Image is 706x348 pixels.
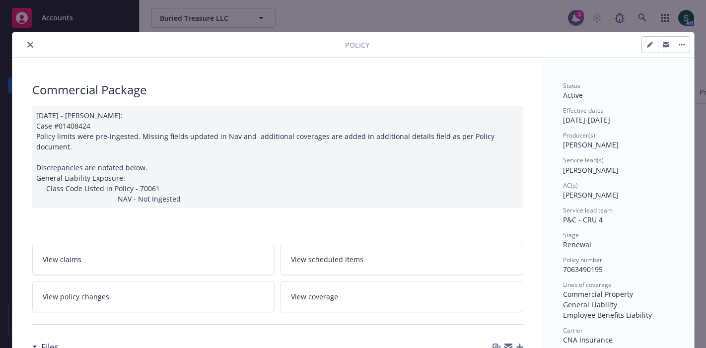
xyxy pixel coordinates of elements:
span: Lines of coverage [563,280,612,289]
span: [PERSON_NAME] [563,165,619,175]
span: Renewal [563,240,591,249]
span: Status [563,81,580,90]
span: Active [563,90,583,100]
span: View claims [43,254,81,265]
span: Effective dates [563,106,604,115]
a: View policy changes [32,281,275,312]
div: [DATE] - [DATE] [563,106,674,125]
span: Policy [345,40,369,50]
a: View coverage [281,281,523,312]
span: View scheduled items [291,254,363,265]
span: View policy changes [43,291,109,302]
span: 7063490195 [563,265,603,274]
span: [PERSON_NAME] [563,140,619,149]
div: General Liability [563,299,674,310]
span: Carrier [563,326,583,335]
span: View coverage [291,291,338,302]
div: Commercial Property [563,289,674,299]
span: [PERSON_NAME] [563,190,619,200]
div: [DATE] - [PERSON_NAME]: Case #01408424 Policy limits were pre-ingested. Missing fields updated in... [32,106,523,208]
a: View claims [32,244,275,275]
span: Stage [563,231,579,239]
span: P&C - CRU 4 [563,215,603,224]
span: AC(s) [563,181,578,190]
span: Service lead team [563,206,613,214]
span: Producer(s) [563,131,595,139]
button: close [24,39,36,51]
div: Employee Benefits Liability [563,310,674,320]
a: View scheduled items [281,244,523,275]
span: Policy number [563,256,602,264]
span: Service lead(s) [563,156,604,164]
div: Commercial Package [32,81,523,98]
span: CNA Insurance [563,335,613,345]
